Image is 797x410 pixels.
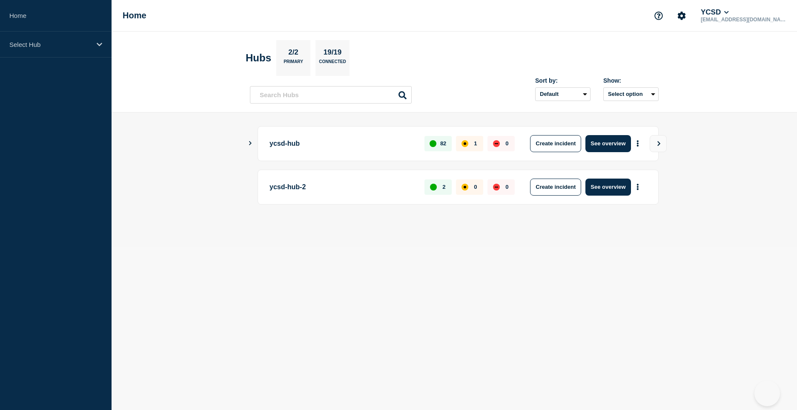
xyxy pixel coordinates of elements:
p: Primary [284,59,303,68]
div: affected [462,184,468,191]
p: 19/19 [320,48,345,59]
button: More actions [632,179,643,195]
p: ycsd-hub-2 [269,179,415,196]
div: Show: [603,77,659,84]
button: See overview [585,135,631,152]
p: [EMAIL_ADDRESS][DOMAIN_NAME] [699,17,788,23]
input: Search Hubs [250,86,412,104]
p: 0 [505,140,508,147]
p: 2 [442,184,445,190]
p: 1 [474,140,477,147]
div: down [493,184,500,191]
select: Sort by [535,87,591,101]
button: See overview [585,179,631,196]
p: Connected [319,59,346,68]
p: 0 [505,184,508,190]
h2: Hubs [246,52,271,64]
button: Show Connected Hubs [248,140,252,147]
button: View [650,135,667,152]
div: up [430,184,437,191]
div: Sort by: [535,77,591,84]
p: Select Hub [9,41,91,48]
button: More actions [632,136,643,151]
p: ycsd-hub [269,135,415,152]
p: 82 [440,140,446,147]
button: Select option [603,87,659,101]
button: Support [650,7,668,25]
button: Create incident [530,179,581,196]
div: up [430,140,436,147]
h1: Home [123,11,146,20]
div: down [493,140,500,147]
button: Account settings [673,7,691,25]
button: Create incident [530,135,581,152]
p: 0 [474,184,477,190]
p: 2/2 [285,48,302,59]
button: YCSD [699,8,731,17]
div: affected [462,140,468,147]
iframe: Help Scout Beacon - Open [754,381,780,406]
